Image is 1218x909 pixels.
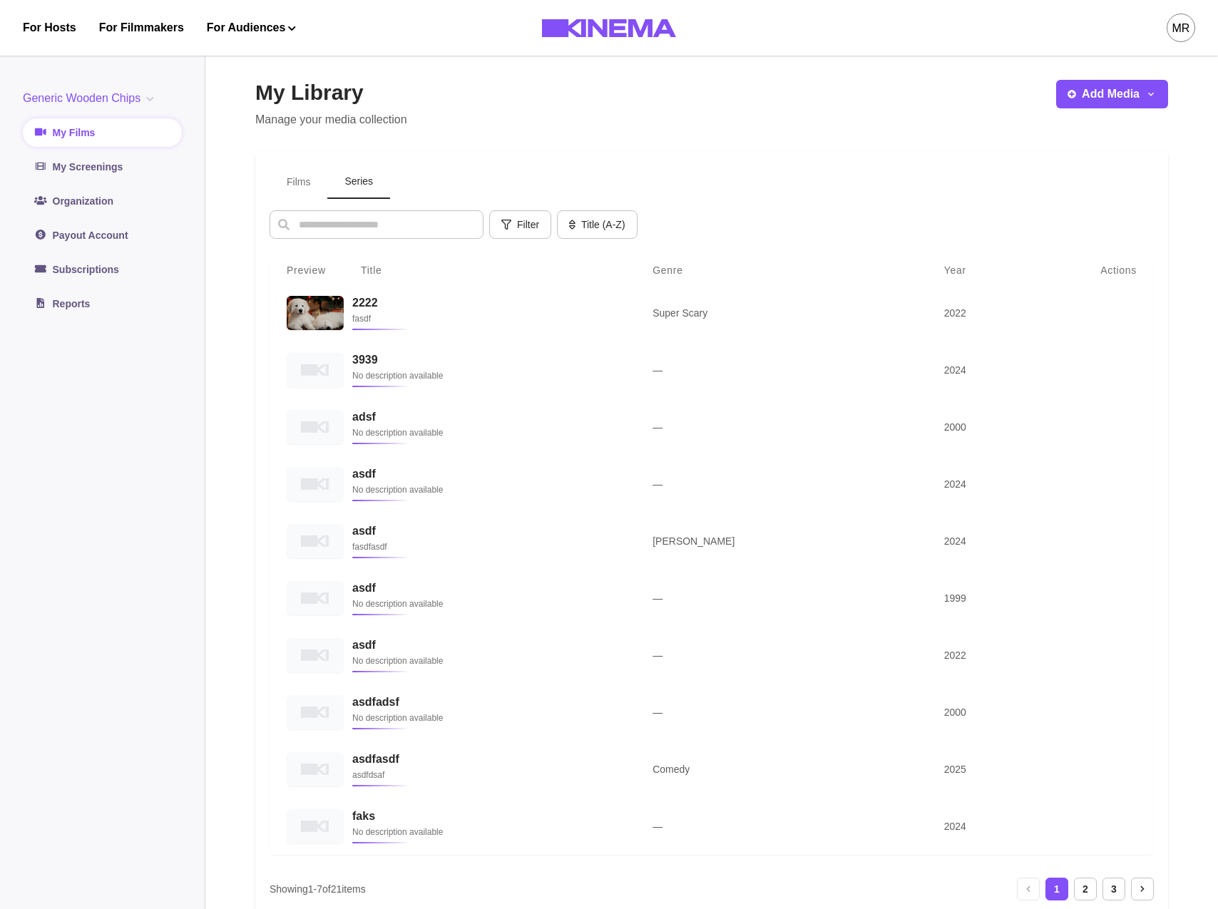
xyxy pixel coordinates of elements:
[352,825,618,839] p: No description available
[944,591,1051,605] p: 1999
[255,80,407,106] h2: My Library
[23,19,76,36] a: For Hosts
[327,165,390,199] button: Series
[352,752,618,766] h3: asdfasdf
[344,256,635,284] th: Title
[1068,256,1154,284] th: Actions
[1131,878,1154,900] div: Next page
[352,540,618,554] p: fasdfasdf
[352,768,618,782] p: asdfdsaf
[557,210,637,239] button: Title (A-Z)
[255,111,407,128] p: Manage your media collection
[489,210,551,239] button: Filter
[652,819,910,833] p: —
[927,256,1068,284] th: Year
[652,762,910,776] p: Comedy
[270,256,344,284] th: Preview
[1056,80,1168,108] button: Add Media
[1102,878,1125,900] div: Go to page 3
[23,90,160,107] button: Generic Wooden Chips
[352,695,618,709] h3: asdfadsf
[207,19,296,36] button: For Audiences
[23,187,182,215] a: Organization
[352,426,618,440] p: No description available
[944,363,1051,377] p: 2024
[352,483,618,497] p: No description available
[652,648,910,662] p: —
[352,467,618,481] h3: asdf
[1045,878,1068,900] div: Current page, page 1
[23,118,182,147] a: My Films
[944,477,1051,491] p: 2024
[944,420,1051,434] p: 2000
[944,648,1051,662] p: 2022
[635,256,927,284] th: Genre
[287,296,344,330] img: 2222
[23,255,182,284] a: Subscriptions
[1017,878,1040,900] div: Previous page
[944,306,1051,320] p: 2022
[352,353,618,366] h3: 3939
[1017,878,1154,900] nav: pagination navigation
[944,819,1051,833] p: 2024
[652,420,910,434] p: —
[352,296,618,309] h3: 2222
[352,581,618,595] h3: asdf
[23,289,182,318] a: Reports
[352,638,618,652] h3: asdf
[352,809,618,823] h3: faks
[944,762,1051,776] p: 2025
[652,591,910,605] p: —
[652,363,910,377] p: —
[352,369,618,383] p: No description available
[652,306,910,320] p: Super Scary
[23,221,182,250] a: Payout Account
[270,165,327,199] button: Films
[944,534,1051,548] p: 2024
[23,153,182,181] a: My Screenings
[652,705,910,719] p: —
[352,711,618,725] p: No description available
[352,410,618,423] h3: adsf
[1074,878,1097,900] div: Go to page 2
[352,312,618,326] p: fasdf
[1172,20,1190,37] div: MR
[652,477,910,491] p: —
[270,882,366,897] p: Showing 1 - 7 of 21 items
[352,524,618,538] h3: asdf
[652,534,910,548] p: [PERSON_NAME]
[99,19,184,36] a: For Filmmakers
[944,705,1051,719] p: 2000
[352,654,618,668] p: No description available
[352,597,618,611] p: No description available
